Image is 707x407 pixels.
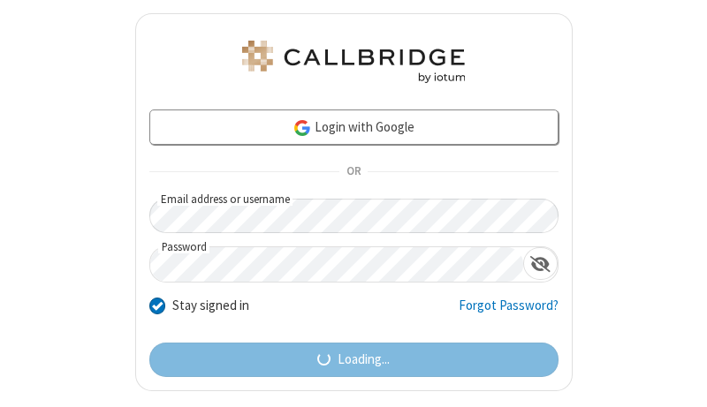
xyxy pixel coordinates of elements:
span: Loading... [338,350,390,370]
iframe: Chat [663,361,694,395]
img: google-icon.png [293,118,312,138]
label: Stay signed in [172,296,249,316]
div: Show password [523,247,558,280]
input: Email address or username [149,199,559,233]
a: Forgot Password? [459,296,559,329]
span: OR [339,160,368,185]
input: Password [150,247,523,282]
a: Login with Google [149,109,559,145]
img: Astra [239,41,468,83]
button: Loading... [149,343,559,378]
